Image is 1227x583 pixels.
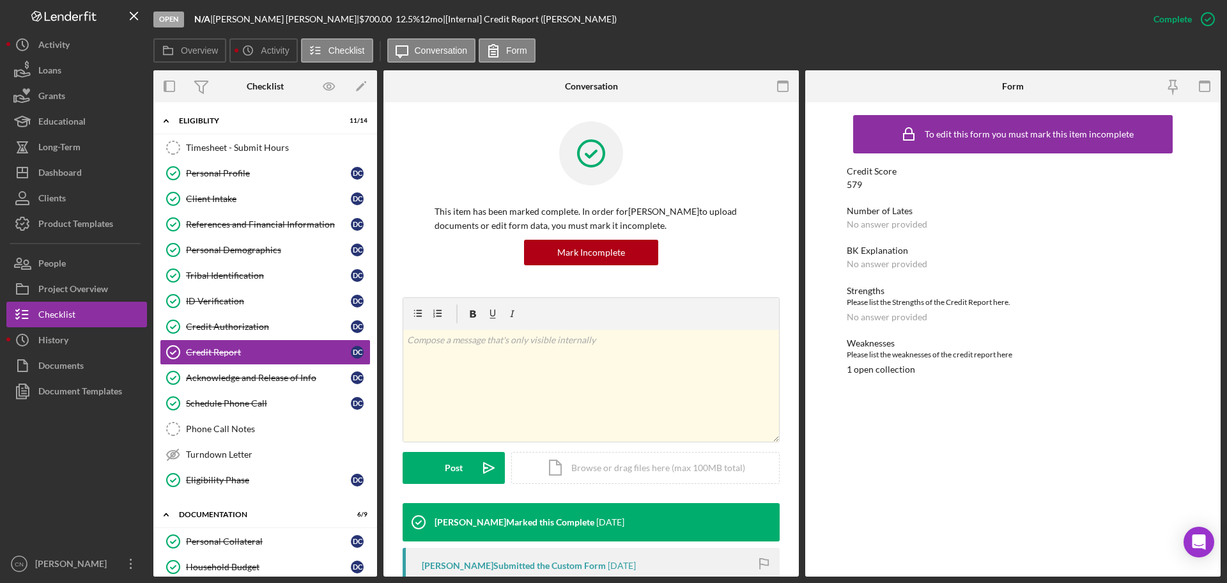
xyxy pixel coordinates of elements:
[186,322,351,332] div: Credit Authorization
[847,338,1179,348] div: Weaknesses
[351,295,364,307] div: D C
[435,205,748,233] p: This item has been marked complete. In order for [PERSON_NAME] to upload documents or edit form d...
[38,211,113,240] div: Product Templates
[194,13,210,24] b: N/A
[6,32,147,58] button: Activity
[32,551,115,580] div: [PERSON_NAME]
[351,192,364,205] div: D C
[445,452,463,484] div: Post
[6,276,147,302] button: Project Overview
[6,160,147,185] button: Dashboard
[351,244,364,256] div: D C
[387,38,476,63] button: Conversation
[38,378,122,407] div: Document Templates
[351,371,364,384] div: D C
[351,320,364,333] div: D C
[186,475,351,485] div: Eligibility Phase
[6,134,147,160] button: Long-Term
[160,212,371,237] a: References and Financial InformationDC
[6,109,147,134] button: Educational
[186,398,351,408] div: Schedule Phone Call
[38,185,66,214] div: Clients
[181,45,218,56] label: Overview
[6,185,147,211] a: Clients
[153,38,226,63] button: Overview
[38,160,82,189] div: Dashboard
[596,517,624,527] time: 2025-08-27 20:08
[847,296,1179,309] div: Please list the Strengths of the Credit Report here.
[6,302,147,327] button: Checklist
[351,346,364,359] div: D C
[186,270,351,281] div: Tribal Identification
[565,81,618,91] div: Conversation
[186,562,351,572] div: Household Budget
[213,14,359,24] div: [PERSON_NAME] [PERSON_NAME] |
[186,373,351,383] div: Acknowledge and Release of Info
[6,211,147,237] a: Product Templates
[524,240,658,265] button: Mark Incomplete
[557,240,625,265] div: Mark Incomplete
[351,561,364,573] div: D C
[186,296,351,306] div: ID Verification
[160,160,371,186] a: Personal ProfileDC
[847,180,862,190] div: 579
[847,219,927,229] div: No answer provided
[261,45,289,56] label: Activity
[351,474,364,486] div: D C
[925,129,1134,139] div: To edit this form you must mark this item incomplete
[1154,6,1192,32] div: Complete
[328,45,365,56] label: Checklist
[38,353,84,382] div: Documents
[153,12,184,27] div: Open
[186,536,351,547] div: Personal Collateral
[6,327,147,353] button: History
[38,109,86,137] div: Educational
[1002,81,1024,91] div: Form
[422,561,606,571] div: [PERSON_NAME] Submitted the Custom Form
[38,83,65,112] div: Grants
[6,251,147,276] button: People
[443,14,617,24] div: | [Internal] Credit Report ([PERSON_NAME])
[229,38,297,63] button: Activity
[301,38,373,63] button: Checklist
[6,551,147,577] button: CN[PERSON_NAME]
[847,364,915,375] div: 1 open collection
[847,348,1179,361] div: Please list the weaknesses of the credit report here
[1141,6,1221,32] button: Complete
[160,416,371,442] a: Phone Call Notes
[359,14,396,24] div: $700.00
[38,58,61,86] div: Loans
[186,219,351,229] div: References and Financial Information
[435,517,594,527] div: [PERSON_NAME] Marked this Complete
[847,206,1179,216] div: Number of Lates
[351,218,364,231] div: D C
[479,38,536,63] button: Form
[415,45,468,56] label: Conversation
[186,143,370,153] div: Timesheet - Submit Hours
[38,302,75,330] div: Checklist
[160,288,371,314] a: ID VerificationDC
[351,397,364,410] div: D C
[847,166,1179,176] div: Credit Score
[160,554,371,580] a: Household BudgetDC
[6,58,147,83] a: Loans
[186,245,351,255] div: Personal Demographics
[6,83,147,109] button: Grants
[847,259,927,269] div: No answer provided
[160,237,371,263] a: Personal DemographicsDC
[160,467,371,493] a: Eligibility PhaseDC
[351,535,364,548] div: D C
[396,14,420,24] div: 12.5 %
[1184,527,1214,557] div: Open Intercom Messenger
[351,269,364,282] div: D C
[194,14,213,24] div: |
[847,286,1179,296] div: Strengths
[420,14,443,24] div: 12 mo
